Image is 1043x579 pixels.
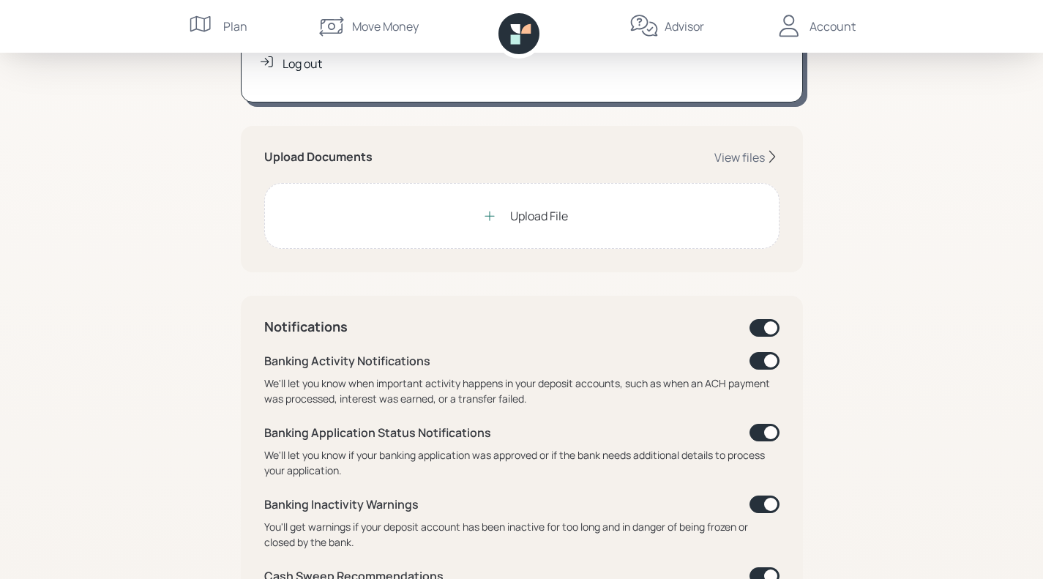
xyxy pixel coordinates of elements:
[264,519,780,550] div: You'll get warnings if your deposit account has been inactive for too long and in danger of being...
[665,18,704,35] div: Advisor
[264,352,430,370] div: Banking Activity Notifications
[223,18,247,35] div: Plan
[264,150,373,164] h5: Upload Documents
[810,18,856,35] div: Account
[264,424,491,441] div: Banking Application Status Notifications
[352,18,419,35] div: Move Money
[264,319,348,335] h4: Notifications
[264,376,780,406] div: We'll let you know when important activity happens in your deposit accounts, such as when an ACH ...
[264,447,780,478] div: We'll let you know if your banking application was approved or if the bank needs additional detai...
[283,55,322,72] div: Log out
[510,207,568,225] div: Upload File
[714,149,765,165] div: View files
[264,496,419,513] div: Banking Inactivity Warnings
